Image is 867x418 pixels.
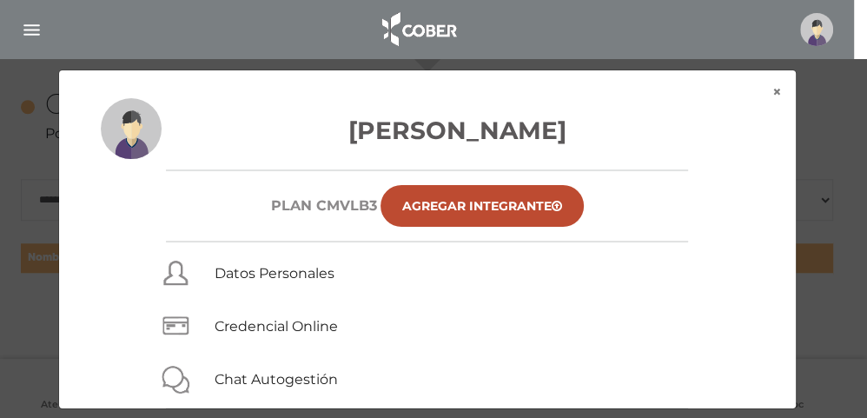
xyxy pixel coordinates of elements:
h3: [PERSON_NAME] [101,112,754,149]
h6: Plan CMVLB3 [271,197,377,214]
a: Agregar Integrante [381,185,584,227]
img: logo_cober_home-white.png [373,9,464,50]
button: × [758,70,796,114]
img: profile-placeholder.svg [800,13,833,46]
a: Datos Personales [215,265,334,282]
img: Cober_menu-lines-white.svg [21,19,43,41]
a: Chat Autogestión [215,371,338,388]
a: Credencial Online [215,318,338,335]
img: profile-placeholder.svg [101,98,162,159]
